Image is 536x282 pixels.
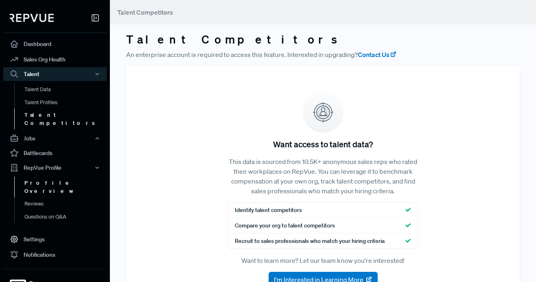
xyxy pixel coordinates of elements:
p: Want to learn more? Let our team know you're interested! [228,256,418,265]
a: Talent Competitors [14,109,118,129]
a: Sales Org Health [3,52,107,67]
a: Profile Overview [14,177,118,197]
a: Talent Profiles [14,96,118,109]
img: RepVue [10,14,54,22]
a: Battlecards [3,145,107,161]
p: An enterprise account is required to access this feature. Interested in upgrading? [126,50,520,59]
button: Talent [3,67,107,81]
span: Recruit to sales professionals who match your hiring criteria [235,237,385,245]
a: Settings [3,232,107,247]
a: Reviews [14,197,118,210]
p: This data is sourced from 10.5K+ anonymous sales reps who rated their workplaces on RepVue. You c... [228,157,418,196]
span: Compare your org to talent competitors [235,221,335,230]
a: Questions on Q&A [14,210,118,223]
button: RepVue Profile [3,161,107,175]
h5: Want access to talent data? [273,139,373,149]
a: Dashboard [3,36,107,52]
a: Contact Us [358,50,397,59]
button: Jobs [3,131,107,145]
h3: Talent Competitors [126,33,520,46]
span: Talent Competitors [117,8,173,16]
a: Notifications [3,247,107,262]
span: Identify talent competitors [235,206,302,214]
a: Talent Data [14,83,118,96]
